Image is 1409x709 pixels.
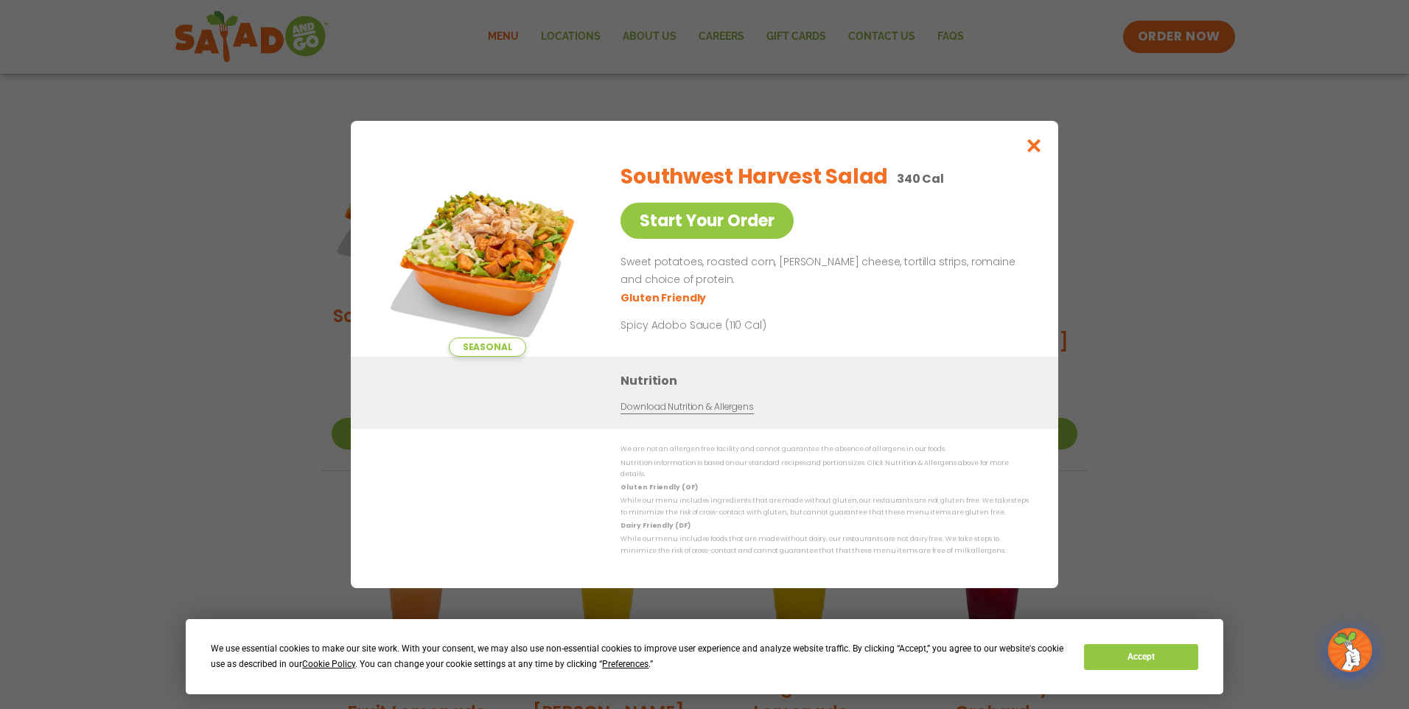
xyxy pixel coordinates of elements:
div: Cookie Consent Prompt [186,619,1223,694]
p: Nutrition information is based on our standard recipes and portion sizes. Click Nutrition & Aller... [620,458,1029,481]
img: wpChatIcon [1329,629,1371,671]
p: Spicy Adobo Sauce (110 Cal) [620,318,893,333]
span: Seasonal [449,338,526,357]
strong: Dairy Friendly (DF) [620,521,690,530]
h3: Nutrition [620,371,1036,390]
span: Cookie Policy [302,659,355,669]
div: We use essential cookies to make our site work. With your consent, we may also use non-essential ... [211,641,1066,672]
strong: Gluten Friendly (GF) [620,483,697,492]
p: While our menu includes foods that are made without dairy, our restaurants are not dairy free. We... [620,534,1029,556]
p: While our menu includes ingredients that are made without gluten, our restaurants are not gluten ... [620,495,1029,518]
h2: Southwest Harvest Salad [620,161,888,192]
span: Preferences [602,659,648,669]
li: Gluten Friendly [620,290,708,306]
a: Start Your Order [620,203,794,239]
p: 340 Cal [897,170,944,188]
button: Accept [1084,644,1198,670]
a: Download Nutrition & Allergens [620,400,753,414]
button: Close modal [1010,121,1058,170]
p: Sweet potatoes, roasted corn, [PERSON_NAME] cheese, tortilla strips, romaine and choice of protein. [620,254,1023,289]
p: We are not an allergen free facility and cannot guarantee the absence of allergens in our foods. [620,444,1029,455]
img: Featured product photo for Southwest Harvest Salad [384,150,590,357]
